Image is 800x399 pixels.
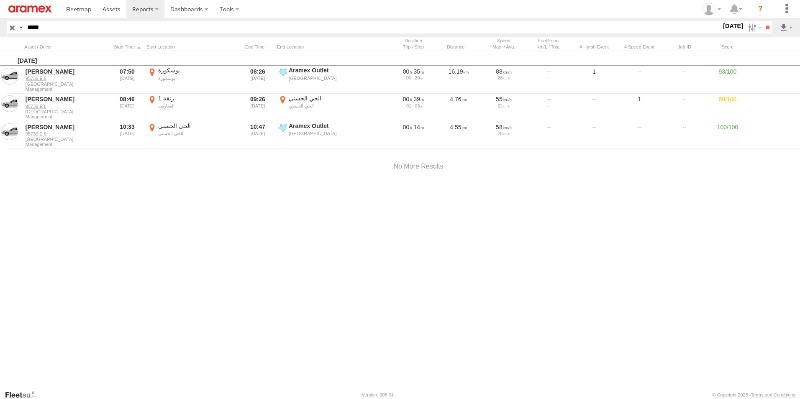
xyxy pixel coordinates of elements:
label: Click to View Event Location [146,122,238,148]
span: 35 [414,68,424,75]
label: Search Filter Options [745,21,763,33]
div: بوسكورة [158,75,237,81]
div: [GEOGRAPHIC_DATA] [289,130,368,136]
a: [PERSON_NAME] [26,95,107,103]
a: 95736 E 6 [26,103,107,109]
div: 09:26 [DATE] [242,95,274,120]
span: 20 [415,75,423,80]
span: 39 [414,96,424,102]
div: 4.55 [438,122,479,148]
div: Emad Mabrouk [700,3,724,15]
div: Version: 308.01 [362,392,394,397]
span: 00 [406,75,413,80]
span: 01 [406,103,413,108]
div: 88 [484,68,523,75]
img: aramex-logo.svg [8,5,52,13]
div: 1 [573,66,615,92]
div: 58 [484,123,523,131]
span: 00 [403,124,412,130]
label: Click to View Event Location [277,122,369,148]
div: 100/100 [709,122,746,148]
div: 22 [484,103,523,108]
div: 10:33 [DATE] [111,122,143,148]
div: 08:26 [DATE] [242,66,274,92]
div: الحي الحسني [158,122,237,130]
div: 08:46 [DATE] [111,95,143,120]
label: Export results as... [779,21,793,33]
div: المعاريف [158,103,237,109]
label: Click to View Event Location [277,95,369,120]
div: Aramex Outlet [289,122,368,130]
div: 68/100 [709,95,746,120]
i: ? [754,3,767,16]
div: Click to Sort [111,44,143,50]
label: Click to View Event Location [146,66,238,92]
span: 00 [403,96,412,102]
label: [DATE] [721,21,745,31]
div: 93/100 [709,66,746,92]
a: Terms and Conditions [751,392,795,397]
div: Click to Sort [242,44,274,50]
div: بوسكورة [158,66,237,74]
a: [PERSON_NAME] [26,123,107,131]
div: 4.76 [438,95,479,120]
span: 06 [415,103,423,108]
a: Visit our Website [5,391,43,399]
a: 95736 E 6 [26,131,107,137]
a: [PERSON_NAME] [26,68,107,75]
div: 1 [618,95,660,120]
a: View Asset in Asset Management [1,95,18,112]
span: 00 [403,68,412,75]
div: Job ID [664,44,705,50]
a: View Asset in Asset Management [1,68,18,84]
span: Filter Results to this Group [26,142,107,147]
div: Aramex Outlet [289,66,368,74]
div: Score [709,44,746,50]
div: 16.19 [438,66,479,92]
a: View Asset in Asset Management [1,123,18,140]
span: Filter Results to this Group [26,87,107,92]
label: Click to View Event Location [146,95,238,120]
span: [GEOGRAPHIC_DATA] [26,137,107,142]
label: Click to View Event Location [277,66,369,92]
div: زنقة 1 [158,95,237,102]
span: [GEOGRAPHIC_DATA] [26,82,107,87]
div: [895s] 19/09/2025 10:33 - 19/09/2025 10:47 [394,123,433,131]
span: 14 [414,124,424,130]
div: 28 [484,131,523,136]
div: Click to Sort [438,44,479,50]
span: Filter Results to this Group [26,114,107,119]
div: الحي الحسني [158,130,237,136]
div: [GEOGRAPHIC_DATA] [289,75,368,81]
div: [2152s] 19/09/2025 07:50 - 19/09/2025 08:26 [394,68,433,75]
div: 55 [484,95,523,103]
div: Click to Sort [24,44,108,50]
div: © Copyright 2025 - [712,392,795,397]
div: 07:50 [DATE] [111,66,143,92]
a: 95736 E 6 [26,75,107,81]
span: [GEOGRAPHIC_DATA] [26,109,107,114]
div: [2372s] 19/09/2025 08:46 - 19/09/2025 09:26 [394,95,433,103]
div: الحي الحسني [289,103,368,109]
div: 26 [484,75,523,80]
label: Search Query [18,21,24,33]
div: الحي الحسني [289,95,368,102]
div: 10:47 [DATE] [242,122,274,148]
